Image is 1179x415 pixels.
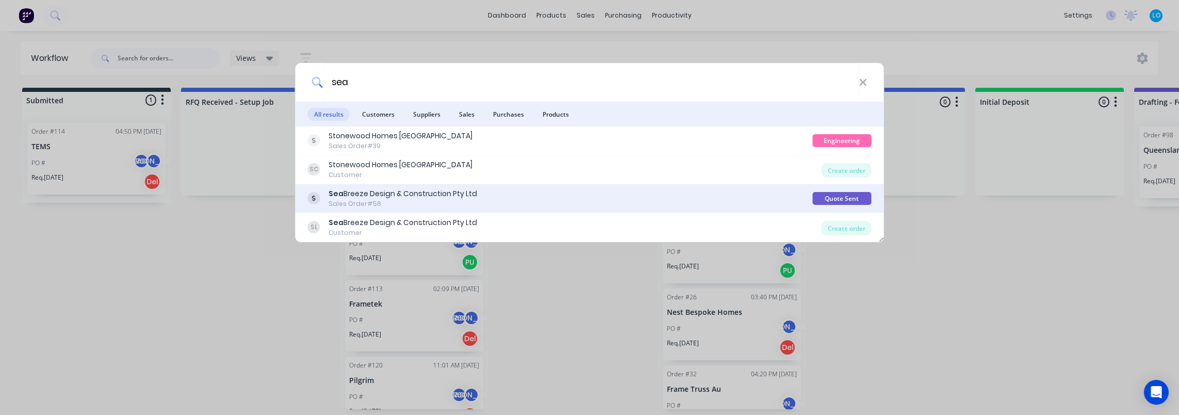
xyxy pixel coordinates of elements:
div: Open Intercom Messenger [1144,380,1169,405]
div: SC [308,163,320,175]
span: All results [308,108,350,121]
span: Products [536,108,575,121]
div: Create order [822,221,872,235]
div: Engineering [812,134,871,147]
div: Sales Order #56 [329,199,477,209]
div: Stonewood Homes [GEOGRAPHIC_DATA] [329,159,472,170]
b: Sea [329,188,343,199]
div: Sales Order #39 [329,141,472,151]
span: Purchases [487,108,530,121]
div: Create order [822,163,872,178]
div: Customer [329,170,472,180]
span: Sales [453,108,481,121]
div: Customer [329,228,477,237]
div: Stonewood Homes [GEOGRAPHIC_DATA] [329,131,472,141]
div: Quote Sent [812,192,871,205]
div: Breeze Design & Construction Pty Ltd [329,188,477,199]
div: SL [308,221,320,233]
div: Breeze Design & Construction Pty Ltd [329,217,477,228]
input: Start typing a customer or supplier name to create a new order... [323,63,859,102]
b: Sea [329,217,343,228]
span: Customers [356,108,401,121]
span: Suppliers [407,108,447,121]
